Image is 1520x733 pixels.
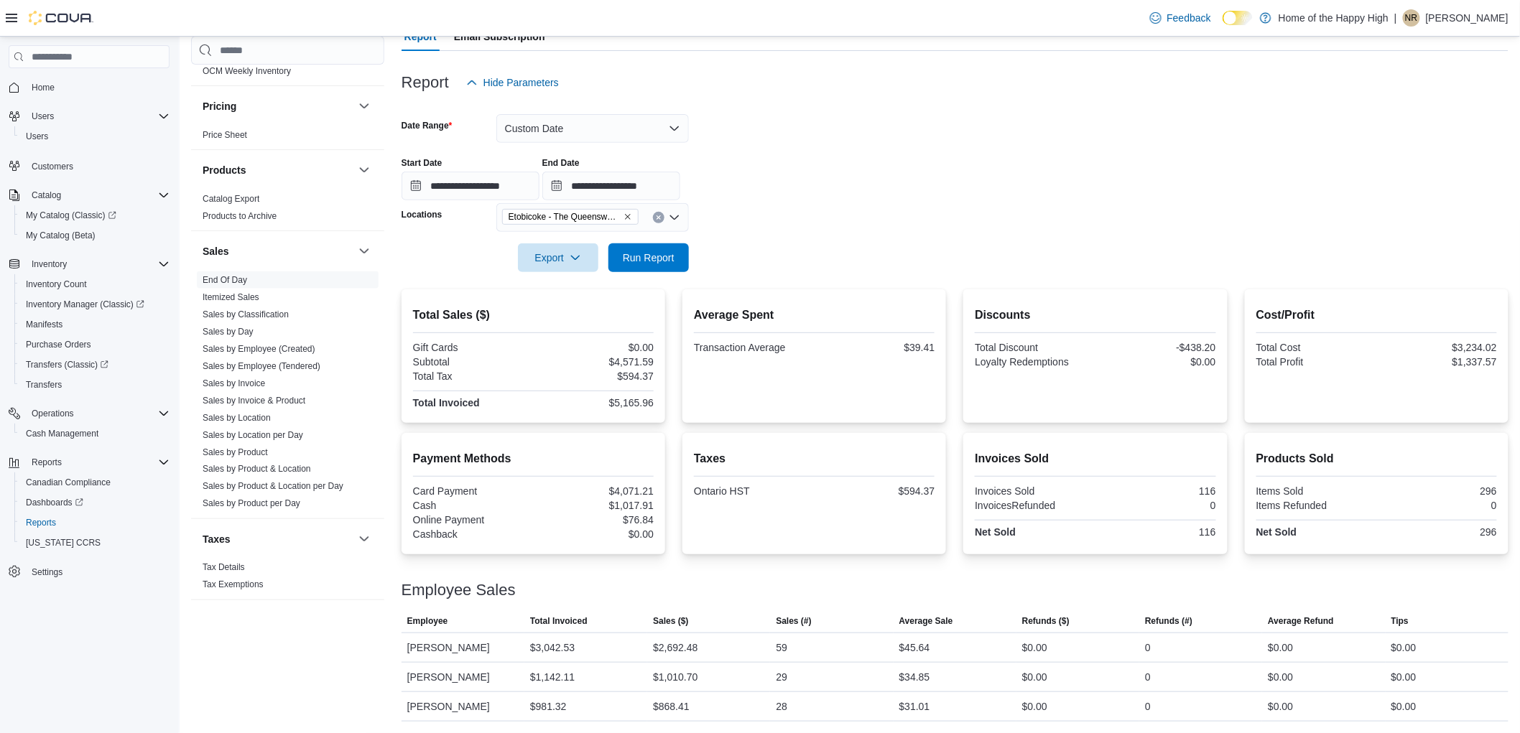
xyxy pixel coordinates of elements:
[26,131,48,142] span: Users
[413,500,531,511] div: Cash
[191,62,384,85] div: OCM
[26,537,101,548] span: [US_STATE] CCRS
[496,114,689,143] button: Custom Date
[203,562,245,574] span: Tax Details
[29,11,93,25] img: Cova
[203,360,320,372] span: Sales by Employee (Tendered)
[402,633,524,662] div: [PERSON_NAME]
[1098,526,1216,538] div: 116
[407,615,448,627] span: Employee
[32,566,62,578] span: Settings
[14,533,175,553] button: [US_STATE] CCRS
[20,356,170,373] span: Transfers (Classic)
[26,405,80,422] button: Operations
[14,472,175,492] button: Canadian Compliance
[1379,526,1497,538] div: 296
[20,474,170,491] span: Canadian Compliance
[1145,668,1151,686] div: 0
[413,485,531,497] div: Card Payment
[3,185,175,205] button: Catalog
[1394,9,1397,27] p: |
[1256,526,1297,538] strong: Net Sold
[26,454,68,471] button: Reports
[1268,698,1293,715] div: $0.00
[536,342,654,353] div: $0.00
[536,500,654,511] div: $1,017.91
[203,378,265,389] span: Sales by Invoice
[1144,4,1217,32] a: Feedback
[20,425,104,442] a: Cash Management
[502,209,639,225] span: Etobicoke - The Queensway - Fire & Flower
[203,291,259,303] span: Itemized Sales
[203,361,320,371] a: Sales by Employee (Tendered)
[26,564,68,581] a: Settings
[20,425,170,442] span: Cash Management
[203,447,268,457] a: Sales by Product
[20,534,170,551] span: Washington CCRS
[1391,668,1417,686] div: $0.00
[26,230,96,241] span: My Catalog (Beta)
[203,464,311,475] a: Sales by Product & Location
[203,579,264,591] span: Tax Exemptions
[14,314,175,335] button: Manifests
[26,428,98,439] span: Cash Management
[26,379,62,391] span: Transfers
[26,477,111,488] span: Canadian Compliance
[1426,9,1509,27] p: [PERSON_NAME]
[203,194,259,204] a: Catalog Export
[694,485,812,497] div: Ontario HST
[518,243,598,272] button: Export
[530,639,575,656] div: $3,042.53
[203,129,247,141] span: Price Sheet
[203,344,315,354] a: Sales by Employee (Created)
[203,275,247,285] a: End Of Day
[20,336,97,353] a: Purchase Orders
[20,128,170,145] span: Users
[1256,342,1374,353] div: Total Cost
[536,528,654,540] div: $0.00
[203,309,289,319] a: Sales by Classification
[203,580,264,590] a: Tax Exemptions
[975,526,1016,538] strong: Net Sold
[3,561,175,582] button: Settings
[530,615,588,627] span: Total Invoiced
[20,534,106,551] a: [US_STATE] CCRS
[1223,11,1253,26] input: Dark Mode
[402,582,516,599] h3: Employee Sales
[203,244,229,258] h3: Sales
[413,514,531,526] div: Online Payment
[1098,342,1216,353] div: -$438.20
[203,396,305,406] a: Sales by Invoice & Product
[402,663,524,691] div: [PERSON_NAME]
[1022,668,1047,686] div: $0.00
[203,244,353,258] button: Sales
[776,668,787,686] div: 29
[402,74,449,91] h3: Report
[20,227,101,244] a: My Catalog (Beta)
[191,190,384,230] div: Products
[26,187,170,204] span: Catalog
[32,82,55,93] span: Home
[356,98,373,115] button: Pricing
[817,485,935,497] div: $594.37
[203,412,271,424] span: Sales by Location
[3,452,175,472] button: Reports
[1256,356,1374,368] div: Total Profit
[975,307,1215,324] h2: Discounts
[1098,500,1216,511] div: 0
[536,356,654,368] div: $4,571.59
[203,499,300,509] a: Sales by Product per Day
[203,309,289,320] span: Sales by Classification
[413,307,654,324] h2: Total Sales ($)
[14,225,175,246] button: My Catalog (Beta)
[203,378,265,388] a: Sales by Invoice
[203,430,303,440] a: Sales by Location per Day
[32,111,54,122] span: Users
[975,500,1093,511] div: InvoicesRefunded
[20,227,170,244] span: My Catalog (Beta)
[1022,698,1047,715] div: $0.00
[404,22,437,51] span: Report
[413,356,531,368] div: Subtotal
[3,77,175,98] button: Home
[1256,500,1374,511] div: Items Refunded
